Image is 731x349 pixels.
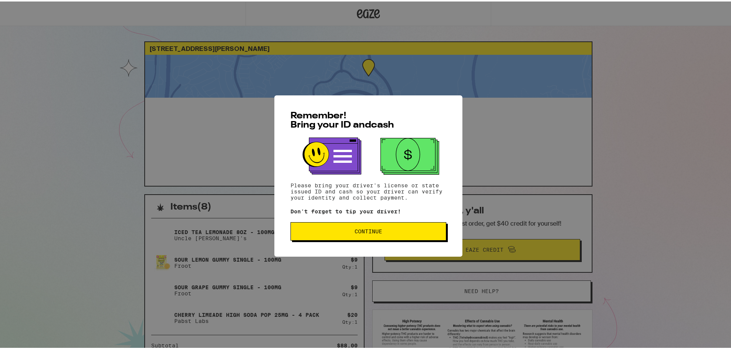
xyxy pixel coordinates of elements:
[290,110,394,128] span: Remember! Bring your ID and cash
[355,227,382,233] span: Continue
[290,207,446,213] p: Don't forget to tip your driver!
[5,5,55,11] span: Hi. Need any help?
[290,221,446,239] button: Continue
[290,181,446,199] p: Please bring your driver's license or state issued ID and cash so your driver can verify your ide...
